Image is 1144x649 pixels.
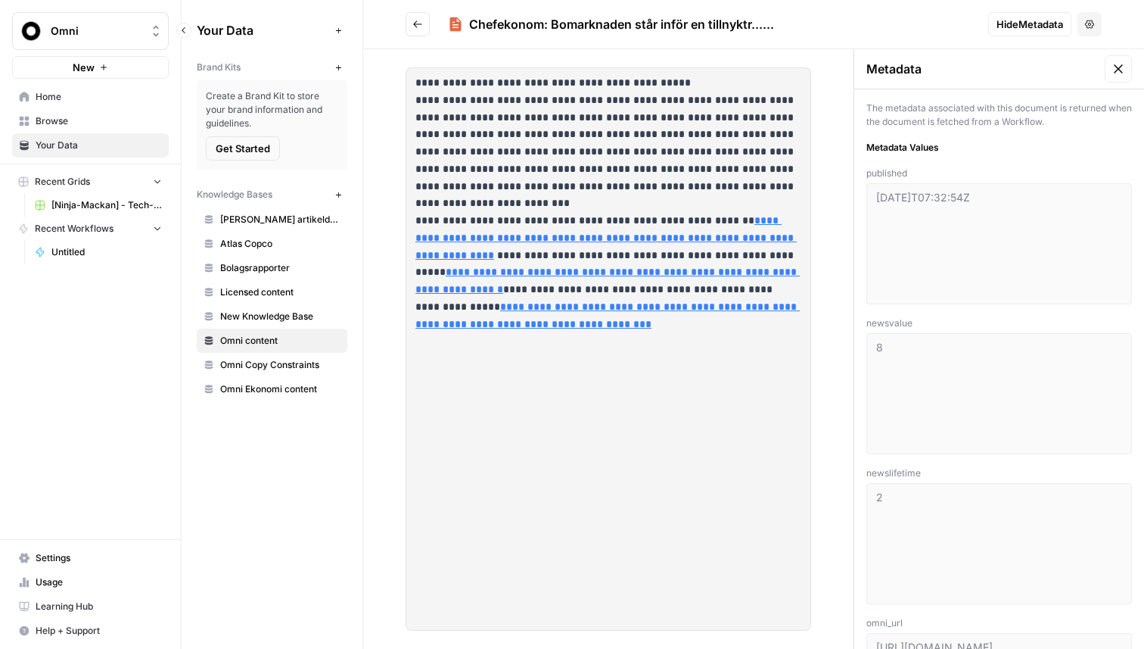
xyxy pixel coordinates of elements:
button: Go back [406,12,430,36]
span: New [73,60,95,75]
span: Omni [51,23,142,39]
span: Atlas Copco [220,237,340,251]
a: Omni Copy Constraints [197,353,347,377]
span: [PERSON_NAME] artikeldatabas [220,213,340,226]
span: Your Data [197,21,329,39]
span: newslifetime [866,466,1132,480]
span: Browse [36,114,162,128]
span: Omni Ekonomi content [220,382,340,396]
span: New Knowledge Base [220,310,340,323]
button: Recent Workflows [12,217,169,240]
button: Workspace: Omni [12,12,169,50]
button: Get Started [206,136,280,161]
span: omni_url [866,616,1132,630]
button: HideMetadata [988,12,1071,36]
button: Recent Grids [12,170,169,193]
span: Knowledge Bases [197,188,272,201]
span: Get Started [216,141,270,156]
a: New Knowledge Base [197,304,347,329]
a: Browse [12,109,169,133]
a: Atlas Copco [197,232,347,256]
a: Settings [12,546,169,570]
a: Your Data [12,133,169,158]
span: Help + Support [36,624,162,638]
span: Recent Workflows [35,222,113,236]
span: Create a Brand Kit to store your brand information and guidelines. [206,89,338,130]
span: Usage [36,576,162,589]
textarea: [DATE]T07:32:54Z [876,190,1122,298]
textarea: 2 [876,490,1122,598]
span: Omni Copy Constraints [220,358,340,372]
span: [Ninja-Mackan] - Tech-kategoriseraren Grid [51,198,162,212]
span: newsvalue [866,317,1132,330]
span: Untitled [51,245,162,259]
a: Licensed content [197,280,347,304]
a: [PERSON_NAME] artikeldatabas [197,207,347,232]
span: Settings [36,551,162,565]
textarea: 8 [876,340,1122,448]
span: Brand Kits [197,61,241,74]
a: Omni Ekonomi content [197,377,347,401]
img: Omni Logo [17,17,45,45]
a: Home [12,85,169,109]
span: Metadata [866,60,922,78]
span: Learning Hub [36,600,162,613]
a: Bolagsrapporter [197,256,347,280]
button: Help + Support [12,619,169,643]
a: Learning Hub [12,594,169,619]
span: Your Data [36,139,162,152]
div: Chefekonom: Bomarknaden står inför en tillnyktr...... [469,15,774,33]
span: Home [36,90,162,104]
a: [Ninja-Mackan] - Tech-kategoriseraren Grid [28,193,169,217]
span: Metadata Values [866,141,1132,154]
a: Usage [12,570,169,594]
button: New [12,56,169,79]
span: Licensed content [220,285,340,299]
span: Hide Metadata [996,17,1063,32]
span: Bolagsrapporter [220,261,340,275]
span: Omni content [220,334,340,348]
a: Untitled [28,240,169,264]
span: published [866,167,1132,180]
a: Omni content [197,329,347,353]
div: The metadata associated with this document is returned when the document is fetched from a Workflow. [866,101,1132,129]
span: Recent Grids [35,175,90,189]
